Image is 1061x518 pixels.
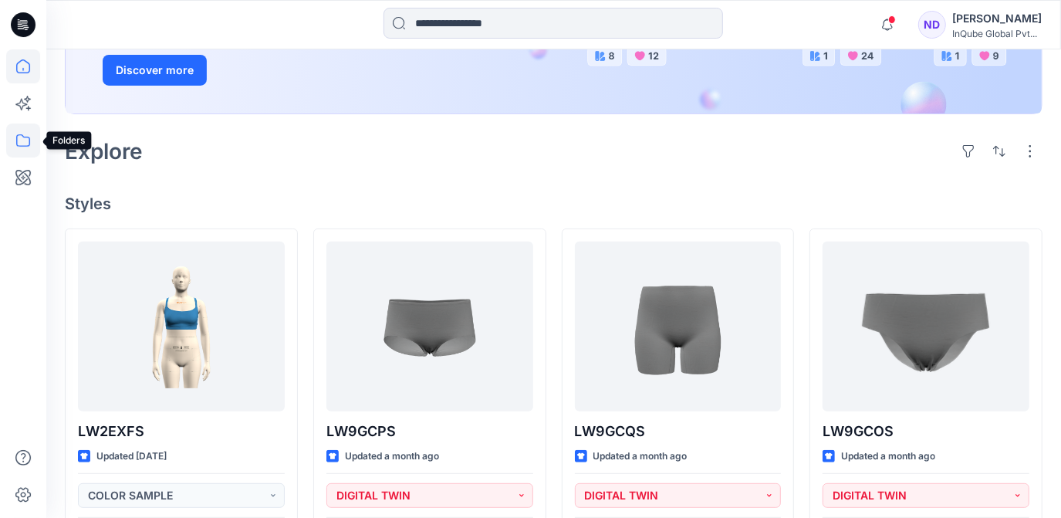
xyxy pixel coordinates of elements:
[593,449,688,465] p: Updated a month ago
[918,11,946,39] div: ND
[326,421,533,442] p: LW9GCPS
[345,449,439,465] p: Updated a month ago
[952,28,1042,39] div: InQube Global Pvt...
[823,242,1029,411] a: LW9GCOS
[326,242,533,411] a: LW9GCPS
[823,421,1029,442] p: LW9GCOS
[952,9,1042,28] div: [PERSON_NAME]
[78,421,285,442] p: LW2EXFS
[103,55,450,86] a: Discover more
[841,449,935,465] p: Updated a month ago
[575,242,782,411] a: LW9GCQS
[78,242,285,411] a: LW2EXFS
[103,55,207,86] button: Discover more
[65,195,1042,213] h4: Styles
[575,421,782,442] p: LW9GCQS
[96,449,167,465] p: Updated [DATE]
[65,139,143,164] h2: Explore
